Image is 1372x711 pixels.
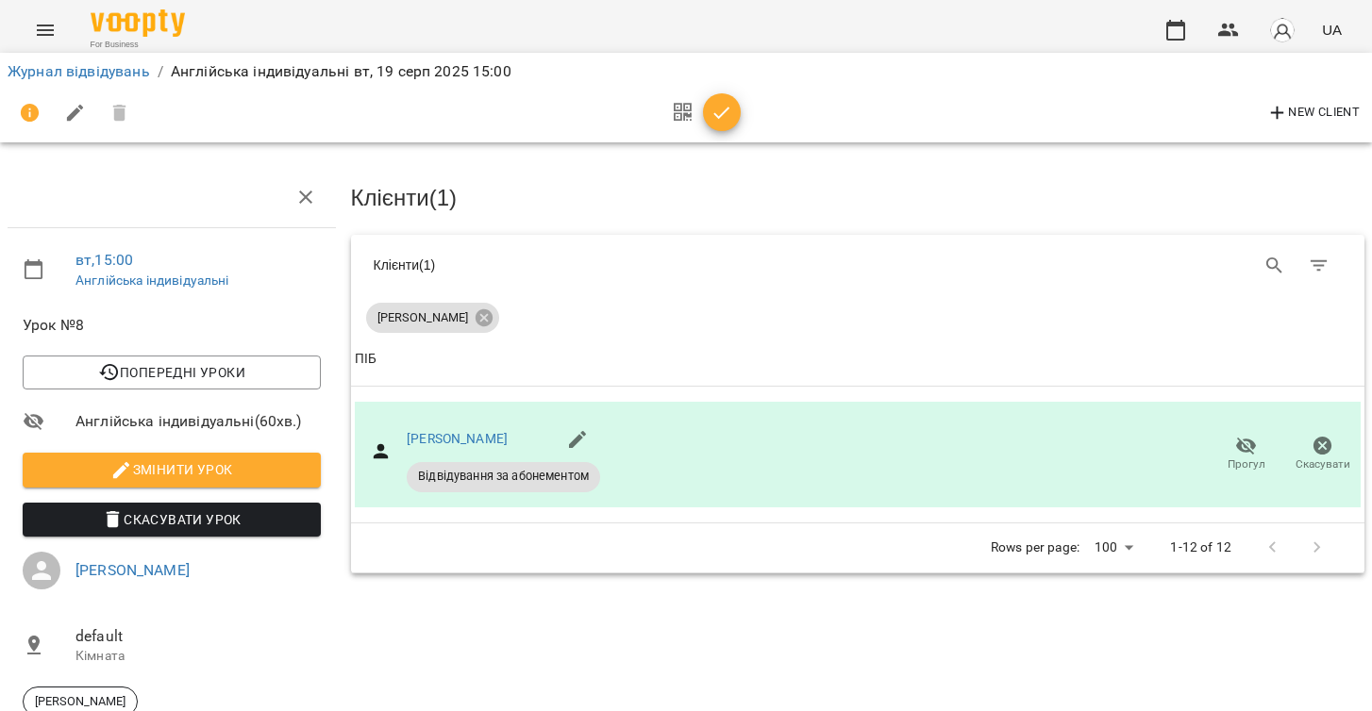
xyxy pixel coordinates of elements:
span: Скасувати Урок [38,508,306,531]
li: / [158,60,163,83]
span: Змінити урок [38,458,306,481]
span: UA [1322,20,1342,40]
span: Англійська індивідуальні ( 60 хв. ) [75,410,321,433]
span: Відвідування за абонементом [407,468,600,485]
p: Кімната [75,647,321,666]
button: Змінити урок [23,453,321,487]
div: [PERSON_NAME] [366,303,499,333]
button: Menu [23,8,68,53]
button: Search [1252,243,1297,289]
div: Table Toolbar [351,235,1365,295]
span: Скасувати [1296,456,1350,472]
button: Скасувати Урок [23,503,321,537]
button: Скасувати [1284,428,1361,481]
p: Rows per page: [991,538,1079,557]
button: Фільтр [1297,243,1342,289]
div: Sort [355,348,376,371]
p: Англійська індивідуальні вт, 19 серп 2025 15:00 [171,60,511,83]
button: Попередні уроки [23,355,321,389]
nav: breadcrumb [8,60,1364,83]
p: 1-12 of 12 [1170,538,1230,557]
span: Прогул [1228,456,1265,472]
a: [PERSON_NAME] [407,431,508,446]
div: Клієнти ( 1 ) [374,256,845,274]
button: Прогул [1208,428,1284,481]
span: For Business [91,39,185,51]
a: Англійська індивідуальні [75,273,229,288]
span: ПІБ [355,348,1362,371]
span: Урок №8 [23,314,321,337]
button: UA [1314,12,1349,47]
span: Попередні уроки [38,361,306,384]
a: [PERSON_NAME] [75,561,190,579]
a: Журнал відвідувань [8,62,150,80]
a: вт , 15:00 [75,251,133,269]
h3: Клієнти ( 1 ) [351,186,1365,210]
span: [PERSON_NAME] [366,309,479,326]
div: 100 [1087,534,1140,561]
img: avatar_s.png [1269,17,1296,43]
span: [PERSON_NAME] [24,693,137,710]
div: ПІБ [355,348,376,371]
span: New Client [1266,102,1360,124]
button: New Client [1262,98,1364,128]
img: Voopty Logo [91,9,185,37]
span: default [75,625,321,648]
